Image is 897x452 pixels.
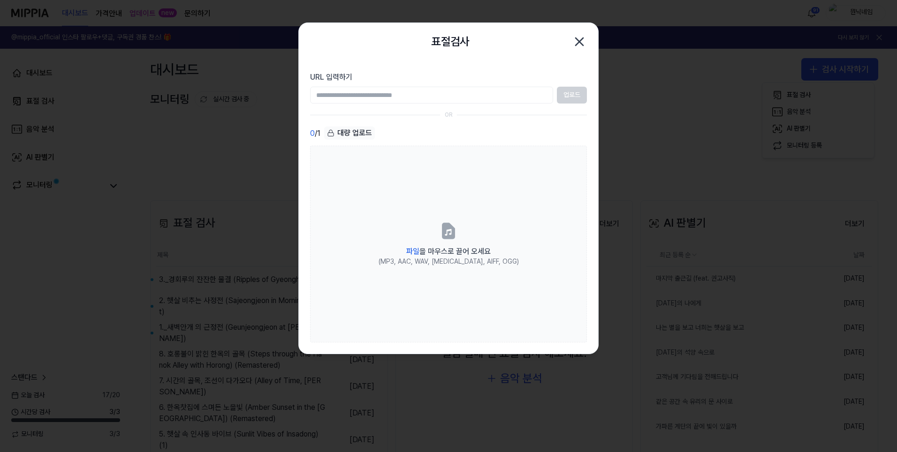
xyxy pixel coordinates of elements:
span: 0 [310,128,315,139]
span: 파일 [406,247,419,256]
label: URL 입력하기 [310,72,587,83]
span: 을 마우스로 끌어 오세요 [406,247,491,256]
button: 대량 업로드 [324,126,375,140]
h2: 표절검사 [431,33,470,51]
div: (MP3, AAC, WAV, [MEDICAL_DATA], AIFF, OGG) [379,257,519,267]
div: / 1 [310,126,320,140]
div: OR [445,111,453,119]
